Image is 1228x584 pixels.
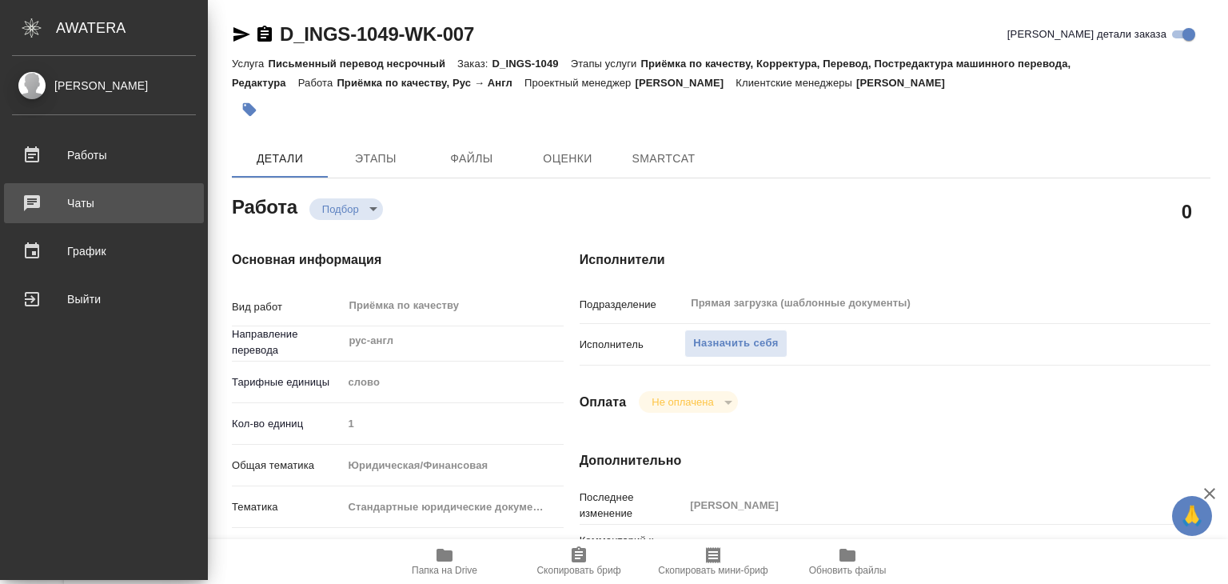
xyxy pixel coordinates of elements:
span: Оценки [529,149,606,169]
div: Подбор [309,198,383,220]
p: Приёмка по качеству, Рус → Англ [337,77,524,89]
span: Папка на Drive [412,565,477,576]
p: Подразделение [580,297,685,313]
div: AWATERA [56,12,208,44]
p: Общая тематика [232,458,342,474]
p: Проектный менеджер [524,77,635,89]
p: Вид работ [232,299,342,315]
a: Чаты [4,183,204,223]
div: График [12,239,196,263]
input: Пустое поле [684,494,1158,517]
button: Скопировать ссылку для ЯМессенджера [232,25,251,44]
p: [PERSON_NAME] [856,77,957,89]
p: Тарифные единицы [232,374,342,390]
span: Этапы [337,149,414,169]
span: [PERSON_NAME] детали заказа [1007,26,1166,42]
span: Обновить файлы [809,565,887,576]
a: Выйти [4,279,204,319]
h4: Основная информация [232,250,516,270]
div: [PERSON_NAME] [12,77,196,94]
p: Работа [298,77,337,89]
span: Скопировать бриф [536,565,620,576]
span: Файлы [433,149,510,169]
button: Скопировать ссылку [255,25,274,44]
div: Подбор [639,391,737,413]
a: D_INGS-1049-WK-007 [280,23,474,45]
p: Тематика [232,499,342,515]
p: Клиентские менеджеры [736,77,856,89]
p: Приёмка по качеству, Корректура, Перевод, Постредактура машинного перевода, Редактура [232,58,1071,89]
div: Чаты [12,191,196,215]
input: Пустое поле [342,412,564,435]
h2: 0 [1182,198,1192,225]
div: Выйти [12,287,196,311]
span: SmartCat [625,149,702,169]
button: Скопировать мини-бриф [646,539,780,584]
p: Направление перевода [232,326,342,358]
p: Исполнитель [580,337,685,353]
a: График [4,231,204,271]
span: Детали [241,149,318,169]
p: Последнее изменение [580,490,685,522]
h4: Исполнители [580,250,1210,270]
a: Работы [4,135,204,175]
button: Добавить тэг [232,92,267,127]
button: Не оплачена [647,395,718,409]
span: 🙏 [1178,499,1206,533]
p: Кол-во единиц [232,416,342,432]
div: слово [342,369,564,396]
h2: Работа [232,191,297,220]
button: Назначить себя [684,330,787,358]
div: Стандартные юридические документы, договоры, уставы [342,494,564,521]
button: Обновить файлы [780,539,915,584]
p: Этапы услуги [571,58,641,70]
textarea: Под нот [684,534,1158,561]
p: D_INGS-1049 [492,58,570,70]
button: 🙏 [1172,496,1212,536]
p: Заказ: [457,58,492,70]
div: Юридическая/Финансовая [342,452,564,479]
h4: Дополнительно [580,451,1210,470]
button: Папка на Drive [377,539,512,584]
span: Скопировать мини-бриф [658,565,767,576]
button: Подбор [317,202,364,216]
span: Назначить себя [693,334,778,353]
p: [PERSON_NAME] [635,77,736,89]
p: Письменный перевод несрочный [268,58,457,70]
p: Комментарий к работе [580,533,685,565]
button: Скопировать бриф [512,539,646,584]
div: Работы [12,143,196,167]
p: Услуга [232,58,268,70]
h4: Оплата [580,393,627,412]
